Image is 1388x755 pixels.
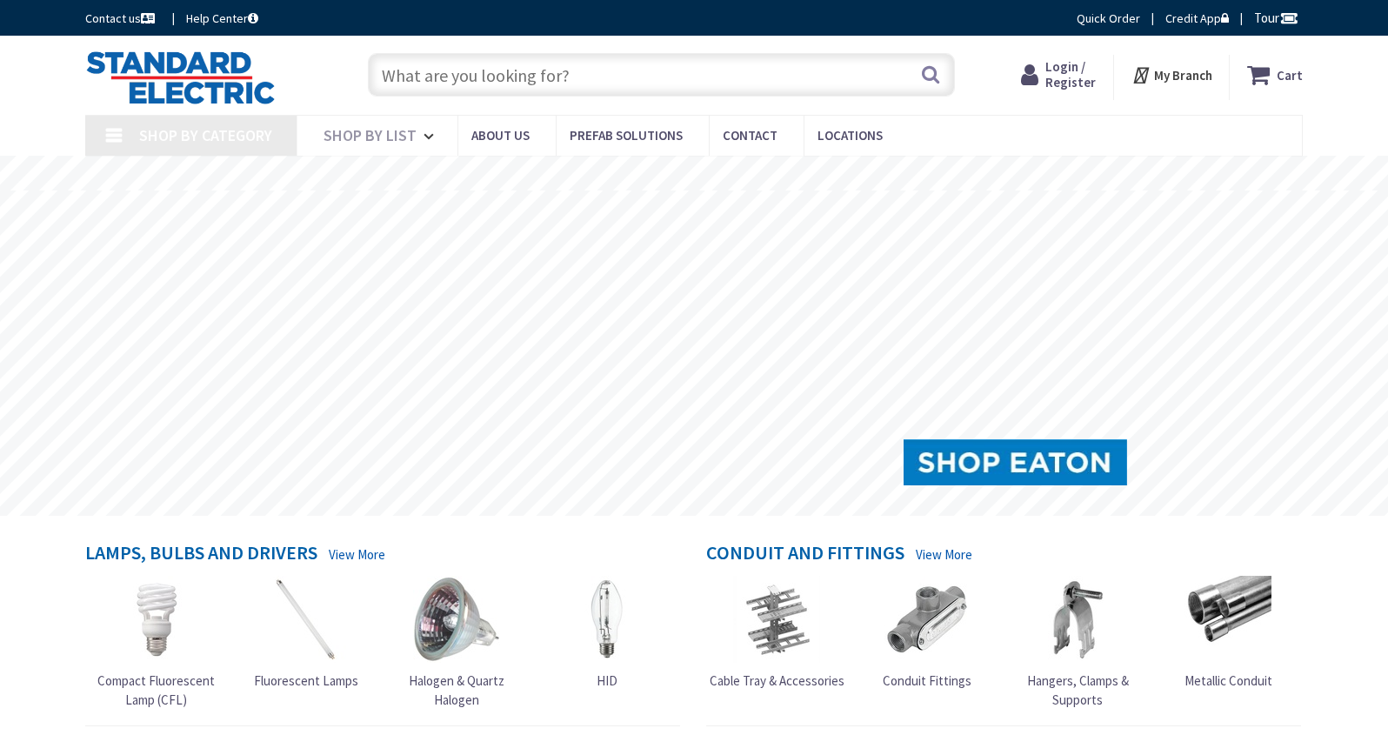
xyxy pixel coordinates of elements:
[409,672,504,707] span: Halogen & Quartz Halogen
[1184,576,1272,690] a: Metallic Conduit Metallic Conduit
[564,576,651,663] img: HID
[329,545,385,564] a: View More
[1131,59,1212,90] div: My Branch
[597,672,617,689] span: HID
[817,127,883,144] span: Locations
[1184,672,1272,689] span: Metallic Conduit
[1165,10,1229,27] a: Credit App
[710,576,844,690] a: Cable Tray & Accessories Cable Tray & Accessories
[883,672,971,689] span: Conduit Fittings
[263,576,350,663] img: Fluorescent Lamps
[710,672,844,689] span: Cable Tray & Accessories
[139,125,272,145] span: Shop By Category
[1154,67,1212,84] strong: My Branch
[1034,576,1121,663] img: Hangers, Clamps & Supports
[97,672,215,707] span: Compact Fluorescent Lamp (CFL)
[112,576,199,663] img: Compact Fluorescent Lamp (CFL)
[723,127,777,144] span: Contact
[254,672,358,689] span: Fluorescent Lamps
[1184,576,1271,663] img: Metallic Conduit
[84,576,227,709] a: Compact Fluorescent Lamp (CFL) Compact Fluorescent Lamp (CFL)
[1254,10,1298,26] span: Tour
[85,10,158,27] a: Contact us
[1027,672,1129,707] span: Hangers, Clamps & Supports
[1021,59,1096,90] a: Login / Register
[916,545,972,564] a: View More
[368,53,955,97] input: What are you looking for?
[85,542,317,567] h4: Lamps, Bulbs and Drivers
[1006,576,1149,709] a: Hangers, Clamps & Supports Hangers, Clamps & Supports
[1077,10,1140,27] a: Quick Order
[413,576,500,663] img: Halogen & Quartz Halogen
[85,50,276,104] img: Standard Electric
[1045,58,1096,90] span: Login / Register
[254,576,358,690] a: Fluorescent Lamps Fluorescent Lamps
[420,165,971,184] rs-layer: Coronavirus: Our Commitment to Our Employees and Customers
[186,10,258,27] a: Help Center
[733,576,820,663] img: Cable Tray & Accessories
[324,125,417,145] span: Shop By List
[471,127,530,144] span: About Us
[883,576,971,690] a: Conduit Fittings Conduit Fittings
[1277,59,1303,90] strong: Cart
[564,576,651,690] a: HID HID
[706,542,904,567] h4: Conduit and Fittings
[385,576,528,709] a: Halogen & Quartz Halogen Halogen & Quartz Halogen
[884,576,971,663] img: Conduit Fittings
[570,127,683,144] span: Prefab Solutions
[1247,59,1303,90] a: Cart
